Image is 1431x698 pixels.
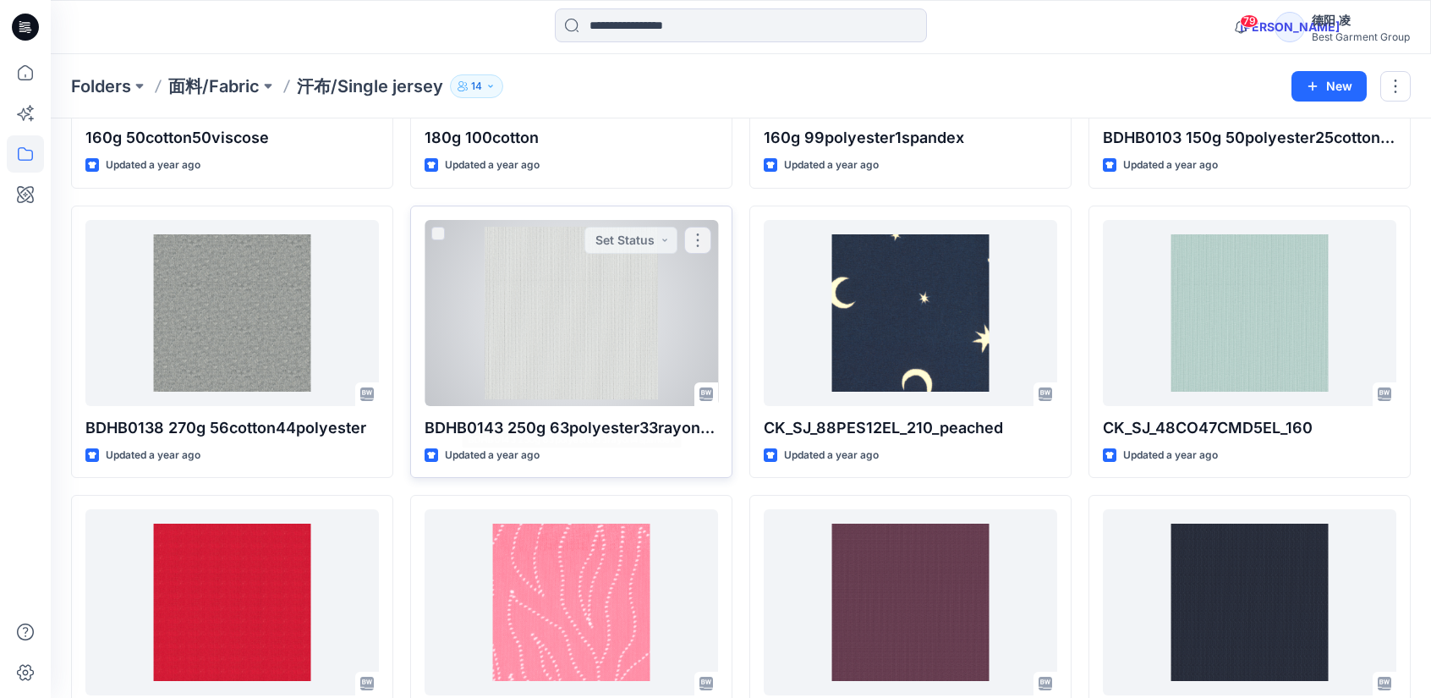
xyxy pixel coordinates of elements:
p: Updated a year ago [784,447,879,464]
p: Updated a year ago [106,447,200,464]
div: [PERSON_NAME] [1275,12,1305,42]
a: CK_SJ_95CO5EL_180 [764,509,1057,695]
p: 160g 99polyester1spandex [764,126,1057,150]
p: BDHB0138 270g 56cotton44polyester [85,416,379,440]
p: Updated a year ago [784,157,879,174]
p: 160g 50cotton50viscose [85,126,379,150]
p: Updated a year ago [445,447,540,464]
p: Updated a year ago [106,157,200,174]
button: 14 [450,74,503,98]
p: BDHB0103 150g 50polyester25cotton25rayon [1103,126,1396,150]
a: CK_SJ_95CO5EL_180 [425,509,718,695]
p: Updated a year ago [1123,157,1218,174]
p: CK_SJ_88PES12EL_210_peached [764,416,1057,440]
span: 79 [1240,14,1258,28]
p: Updated a year ago [445,157,540,174]
button: New [1291,71,1367,102]
p: BDHB0143 250g 63polyester33rayon4spandex [425,416,718,440]
div: 德阳 凌 [1312,10,1410,30]
div: Best Garment Group [1312,30,1410,43]
a: 面料/Fabric [168,74,260,98]
a: CK_SJ_88PES12EL_210_peached [764,220,1057,406]
a: BDHB0138 270g 56cotton44polyester [85,220,379,406]
a: BDHB0143 250g 63polyester33rayon4spandex [425,220,718,406]
p: 180g 100cotton [425,126,718,150]
p: 14 [471,77,482,96]
p: CK_SJ_48CO47CMD5EL_160 [1103,416,1396,440]
a: CK_SJ_95CO5EL_200 [85,509,379,695]
a: CK_SJ_95CO5EL_180 [1103,509,1396,695]
p: Updated a year ago [1123,447,1218,464]
p: 汗布/Single jersey [297,74,443,98]
a: Folders [71,74,131,98]
a: CK_SJ_48CO47CMD5EL_160 [1103,220,1396,406]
